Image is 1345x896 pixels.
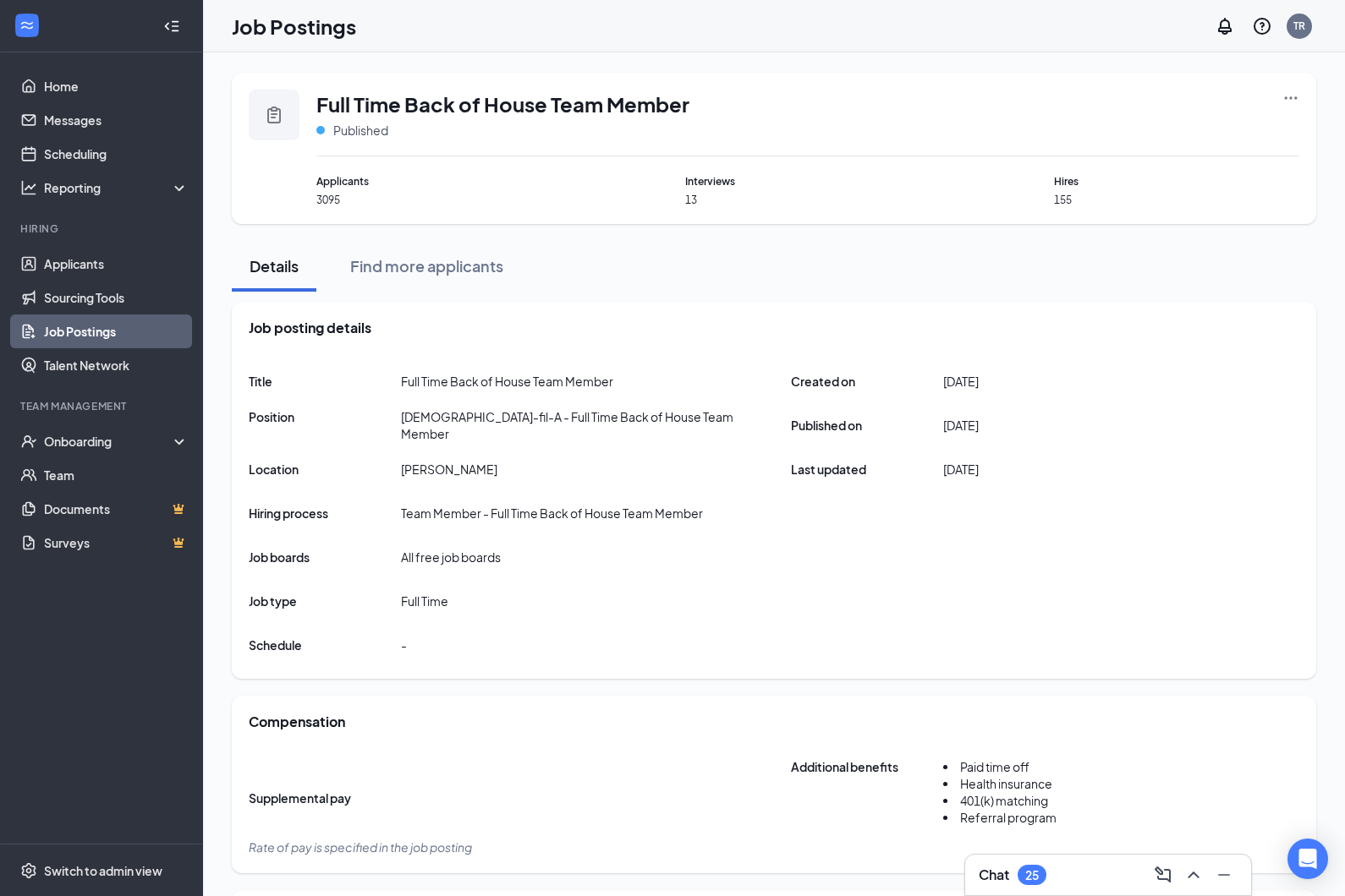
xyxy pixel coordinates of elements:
span: Compensation [249,713,345,731]
span: [DATE] [943,461,979,478]
svg: UserCheck [20,433,37,450]
span: 155 [1054,193,1300,207]
span: Supplemental pay [249,789,401,806]
h1: Job Postings [232,12,356,41]
a: Messages [44,103,189,137]
div: Find more applicants [350,255,503,276]
span: [DATE] [943,417,979,434]
a: Sourcing Tools [44,281,189,314]
span: Published on [791,417,943,434]
span: Full Time [401,593,448,609]
span: Referral program [960,810,1057,825]
span: 401(k) matching [960,793,1048,808]
span: Title [249,373,401,390]
button: Minimize [1210,861,1238,888]
svg: Collapse [163,18,180,35]
a: Job Postings [44,314,189,348]
svg: Minimize [1214,865,1234,885]
svg: WorkstreamLogo [19,17,36,34]
svg: Clipboard [264,105,284,125]
h3: Chat [979,866,1009,884]
span: 13 [685,193,931,207]
div: Team Member - Full Time Back of House Team Member [401,505,703,522]
a: Scheduling [44,137,189,171]
a: Applicants [44,247,189,281]
a: Talent Network [44,348,189,382]
span: Created on [791,373,943,390]
a: SurveysCrown [44,526,189,560]
span: Published [333,122,388,139]
svg: ComposeMessage [1153,865,1173,885]
svg: Notifications [1215,16,1235,36]
span: Last updated [791,461,943,478]
a: Home [44,69,189,103]
span: Hiring process [249,505,401,522]
span: [DATE] [943,373,979,390]
span: 3095 [316,193,563,207]
span: Applicants [316,173,563,189]
span: Health insurance [960,776,1052,791]
span: Hires [1054,173,1300,189]
span: Schedule [249,636,401,653]
span: Interviews [685,173,931,189]
div: Team Management [20,399,185,413]
span: Additional benefits [791,758,943,838]
div: Switch to admin view [44,862,162,879]
span: All free job boards [401,549,501,565]
svg: Analysis [20,179,37,196]
svg: ChevronUp [1183,865,1204,885]
span: Full Time Back of House Team Member [316,90,689,118]
div: Details [249,255,299,276]
span: - [401,636,407,653]
a: Team [44,458,189,492]
a: DocumentsCrown [44,492,189,526]
button: ComposeMessage [1150,861,1177,888]
span: Job type [249,593,401,609]
div: Open Intercom Messenger [1287,839,1328,879]
button: ChevronUp [1180,861,1207,888]
span: Job posting details [249,319,371,337]
span: Job boards [249,549,401,565]
svg: Ellipses [1282,90,1299,107]
div: Hiring [20,221,185,236]
span: Paid time off [960,759,1029,774]
span: Rate of pay is specified in the job posting [249,839,472,855]
div: Reporting [44,179,189,196]
svg: Settings [20,862,37,879]
span: Full Time Back of House Team Member [401,373,613,390]
div: TR [1293,19,1305,33]
div: Onboarding [44,433,174,450]
span: Position [249,408,401,442]
span: [PERSON_NAME] [401,461,497,478]
div: [DEMOGRAPHIC_DATA]-fil-A - Full Time Back of House Team Member [401,408,757,442]
div: 25 [1025,868,1039,882]
svg: QuestionInfo [1252,16,1272,36]
span: Location [249,461,401,478]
